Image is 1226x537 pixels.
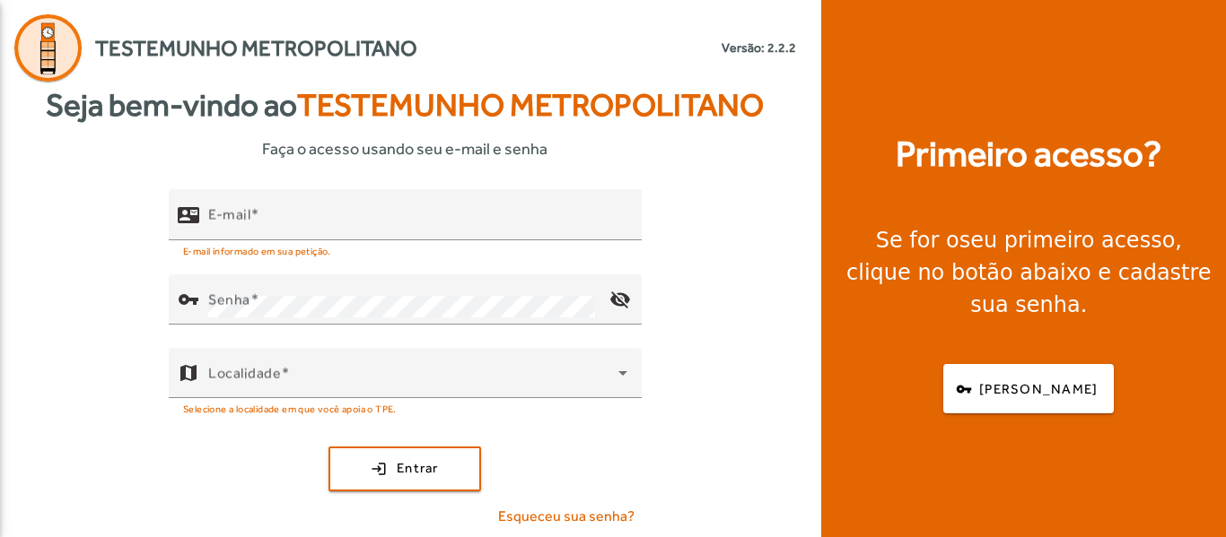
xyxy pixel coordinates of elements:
mat-icon: contact_mail [178,204,199,225]
mat-hint: E-mail informado em sua petição. [183,240,331,260]
mat-label: Senha [208,290,250,307]
small: Versão: 2.2.2 [722,39,796,57]
span: Testemunho Metropolitano [297,87,764,123]
span: Faça o acesso usando seu e-mail e senha [262,136,547,160]
mat-label: Localidade [208,364,281,381]
mat-icon: visibility_off [599,278,642,321]
mat-icon: map [178,362,199,384]
strong: Primeiro acesso? [896,127,1161,181]
button: [PERSON_NAME] [943,364,1114,413]
mat-hint: Selecione a localidade em que você apoia o TPE. [183,398,397,418]
span: [PERSON_NAME] [979,379,1098,400]
span: Entrar [397,458,439,479]
mat-label: E-mail [208,205,250,222]
strong: seu primeiro acesso [959,228,1176,253]
mat-icon: vpn_key [178,289,199,310]
div: Se for o , clique no botão abaixo e cadastre sua senha. [843,224,1215,321]
strong: Seja bem-vindo ao [46,82,764,129]
button: Entrar [328,446,481,491]
span: Esqueceu sua senha? [498,506,635,527]
img: Logo Agenda [14,14,82,82]
span: Testemunho Metropolitano [95,32,417,65]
